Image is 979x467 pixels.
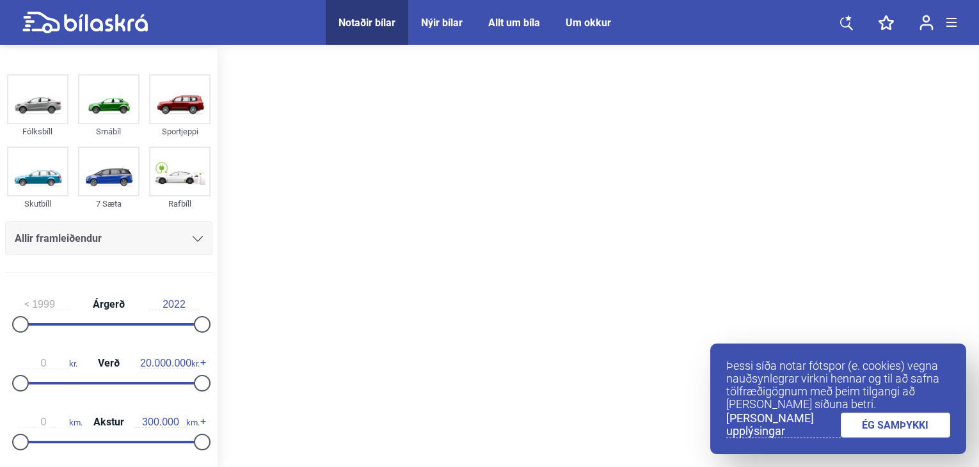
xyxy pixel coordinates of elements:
[726,412,841,438] a: [PERSON_NAME] upplýsingar
[90,299,128,310] span: Árgerð
[78,124,139,139] div: Smábíl
[18,358,77,369] span: kr.
[149,124,211,139] div: Sportjeppi
[90,417,127,427] span: Akstur
[149,196,211,211] div: Rafbíll
[421,17,463,29] a: Nýir bílar
[7,196,68,211] div: Skutbíll
[15,230,102,248] span: Allir framleiðendur
[919,15,934,31] img: user-login.svg
[95,358,123,368] span: Verð
[78,196,139,211] div: 7 Sæta
[140,358,200,369] span: kr.
[566,17,611,29] a: Um okkur
[338,17,395,29] a: Notaðir bílar
[726,360,950,411] p: Þessi síða notar fótspor (e. cookies) vegna nauðsynlegrar virkni hennar og til að safna tölfræðig...
[488,17,540,29] a: Allt um bíla
[7,124,68,139] div: Fólksbíll
[135,416,200,428] span: km.
[841,413,951,438] a: ÉG SAMÞYKKI
[18,416,83,428] span: km.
